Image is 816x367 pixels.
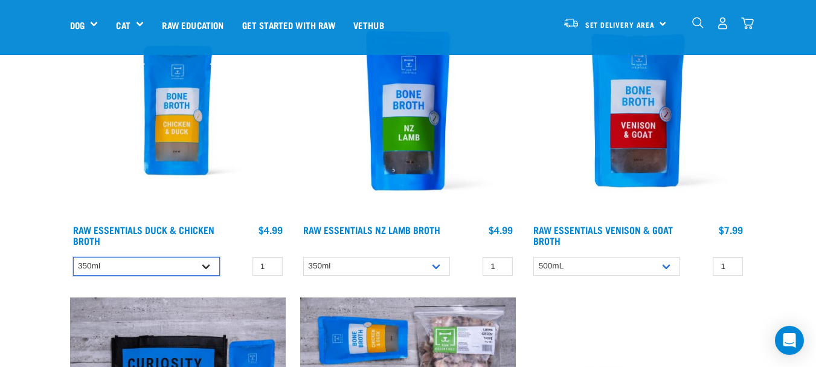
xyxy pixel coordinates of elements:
[716,17,729,30] img: user.png
[300,2,516,218] img: Raw Essentials New Zealand Lamb Bone Broth For Cats & Dogs
[741,17,754,30] img: home-icon@2x.png
[70,18,85,32] a: Dog
[775,326,804,355] div: Open Intercom Messenger
[116,18,130,32] a: Cat
[489,224,513,235] div: $4.99
[153,1,233,49] a: Raw Education
[233,1,344,49] a: Get started with Raw
[483,257,513,276] input: 1
[533,227,673,243] a: Raw Essentials Venison & Goat Broth
[259,224,283,235] div: $4.99
[73,227,214,243] a: Raw Essentials Duck & Chicken Broth
[563,18,579,28] img: van-moving.png
[70,2,286,218] img: RE Product Shoot 2023 Nov8793 1
[344,1,393,49] a: Vethub
[713,257,743,276] input: 1
[585,22,655,27] span: Set Delivery Area
[252,257,283,276] input: 1
[719,224,743,235] div: $7.99
[692,17,704,28] img: home-icon-1@2x.png
[530,2,746,218] img: Raw Essentials Venison Goat Novel Protein Hypoallergenic Bone Broth Cats & Dogs
[303,227,440,232] a: Raw Essentials NZ Lamb Broth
